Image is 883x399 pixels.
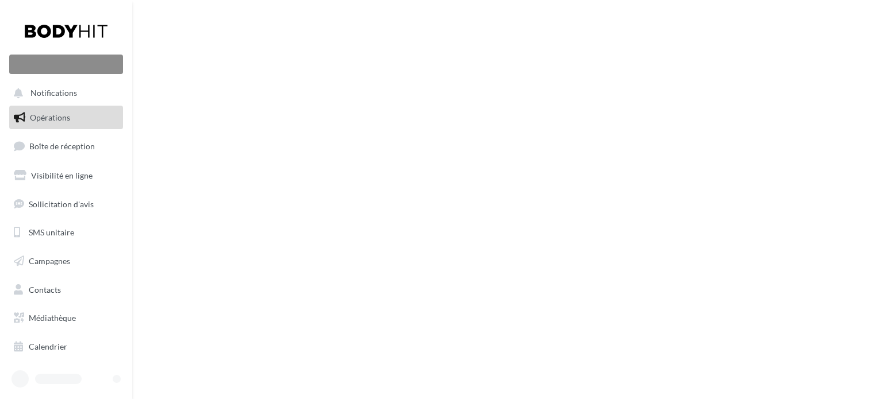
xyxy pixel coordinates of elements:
[7,249,125,273] a: Campagnes
[7,335,125,359] a: Calendrier
[7,164,125,188] a: Visibilité en ligne
[30,113,70,122] span: Opérations
[7,278,125,302] a: Contacts
[29,199,94,208] span: Sollicitation d'avis
[7,306,125,330] a: Médiathèque
[7,106,125,130] a: Opérations
[29,342,67,351] span: Calendrier
[7,220,125,245] a: SMS unitaire
[29,313,76,323] span: Médiathèque
[29,227,74,237] span: SMS unitaire
[7,192,125,216] a: Sollicitation d'avis
[9,55,123,74] div: Nouvelle campagne
[29,256,70,266] span: Campagnes
[29,285,61,295] span: Contacts
[31,171,93,180] span: Visibilité en ligne
[30,88,77,98] span: Notifications
[7,134,125,158] a: Boîte de réception
[29,141,95,151] span: Boîte de réception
